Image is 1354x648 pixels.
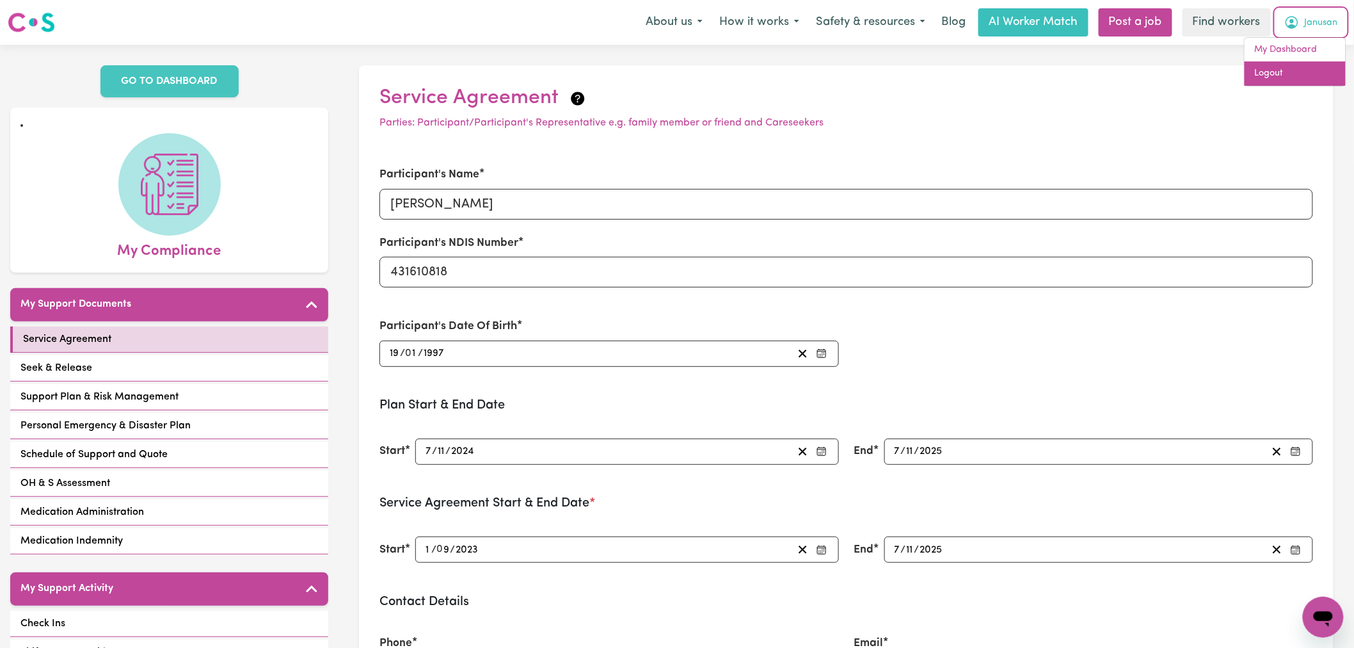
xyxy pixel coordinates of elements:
h2: Service Agreement [379,86,1313,110]
span: My Compliance [118,236,221,263]
button: My Account [1276,9,1346,36]
input: ---- [920,541,944,558]
button: My Support Documents [10,288,328,321]
span: Personal Emergency & Disaster Plan [20,418,191,433]
span: Schedule of Support and Quote [20,447,168,462]
span: 0 [405,348,411,359]
span: / [418,348,424,359]
iframe: Button to launch messaging window [1303,597,1344,638]
button: How it works [711,9,808,36]
input: -- [437,443,445,460]
label: End [854,542,874,558]
span: Support Plan & Risk Management [20,389,179,405]
h3: Service Agreement Start & End Date [379,496,1313,511]
span: / [914,446,920,457]
span: / [901,446,906,457]
a: Support Plan & Risk Management [10,384,328,410]
a: Seek & Release [10,355,328,382]
a: AI Worker Match [978,8,1088,36]
button: My Support Activity [10,572,328,606]
a: Medication Administration [10,499,328,526]
label: Participant's NDIS Number [379,235,518,252]
a: GO TO DASHBOARD [100,65,239,97]
span: / [432,544,437,556]
a: OH & S Assessment [10,471,328,497]
span: Check Ins [20,616,65,631]
a: My Compliance [20,133,318,263]
label: Participant's Name [379,166,479,183]
input: -- [425,443,432,460]
label: Start [379,443,405,460]
p: Parties: Participant/Participant's Representative e.g. family member or friend and Careseekers [379,115,1313,131]
label: Start [379,542,405,558]
a: Schedule of Support and Quote [10,442,328,468]
input: ---- [450,443,475,460]
span: / [445,446,450,457]
input: -- [389,345,400,362]
label: End [854,443,874,460]
span: / [400,348,405,359]
span: / [914,544,920,556]
button: About us [637,9,711,36]
span: Service Agreement [23,332,111,347]
span: Medication Administration [20,505,144,520]
input: -- [906,443,914,460]
h5: My Support Activity [20,583,113,595]
input: -- [894,541,901,558]
span: Medication Indemnity [20,533,123,549]
span: Seek & Release [20,360,92,376]
span: / [432,446,437,457]
h3: Plan Start & End Date [379,398,1313,413]
input: -- [906,541,914,558]
a: Careseekers logo [8,8,55,37]
span: OH & S Assessment [20,476,110,491]
input: -- [406,345,418,362]
input: ---- [456,541,480,558]
a: Medication Indemnity [10,528,328,555]
a: Service Agreement [10,327,328,353]
a: Personal Emergency & Disaster Plan [10,413,328,439]
h5: My Support Documents [20,298,131,311]
a: Blog [934,8,973,36]
label: Participant's Date Of Birth [379,318,517,335]
input: ---- [920,443,944,460]
a: Post a job [1099,8,1172,36]
span: Janusan [1305,16,1338,30]
input: ---- [424,345,445,362]
a: My Dashboard [1245,38,1346,62]
a: Check Ins [10,611,328,637]
div: My Account [1244,37,1346,86]
input: -- [894,443,901,460]
span: / [901,544,906,556]
a: Logout [1245,61,1346,86]
h3: Contact Details [379,594,1313,610]
span: 0 [437,545,443,555]
input: -- [438,541,450,558]
a: Find workers [1183,8,1271,36]
img: Careseekers logo [8,11,55,34]
input: -- [425,541,432,558]
span: / [450,544,456,556]
button: Safety & resources [808,9,934,36]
